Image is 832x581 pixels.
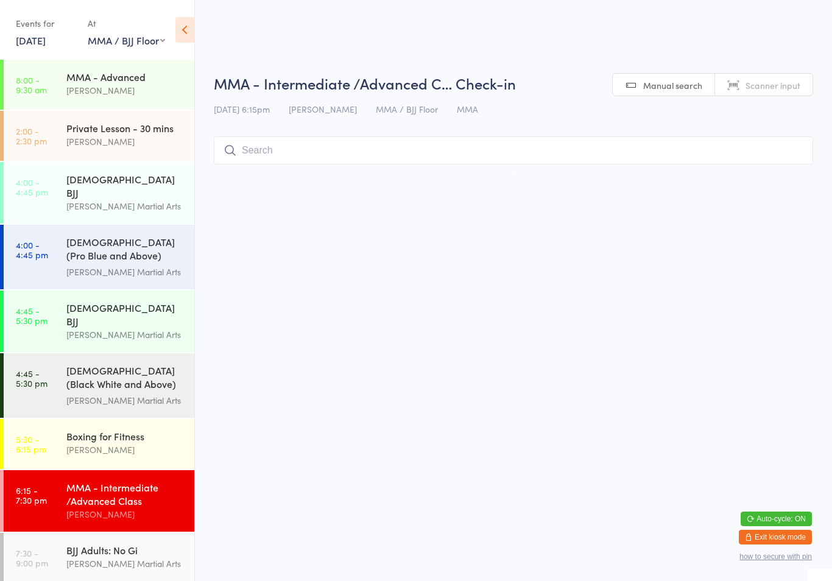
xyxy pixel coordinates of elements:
[376,103,438,115] span: MMA / BJJ Floor
[289,103,357,115] span: [PERSON_NAME]
[88,33,165,47] div: MMA / BJJ Floor
[66,70,184,83] div: MMA - Advanced
[16,485,47,505] time: 6:15 - 7:30 pm
[4,60,194,110] a: 8:00 -9:30 amMMA - Advanced[PERSON_NAME]
[4,290,194,352] a: 4:45 -5:30 pm[DEMOGRAPHIC_DATA] BJJ[PERSON_NAME] Martial Arts
[214,136,813,164] input: Search
[214,103,270,115] span: [DATE] 6:15pm
[66,443,184,457] div: [PERSON_NAME]
[739,530,812,544] button: Exit kiosk mode
[741,512,812,526] button: Auto-cycle: ON
[66,364,184,393] div: [DEMOGRAPHIC_DATA] (Black White and Above) Freestyle Martial ...
[16,75,47,94] time: 8:00 - 9:30 am
[66,328,184,342] div: [PERSON_NAME] Martial Arts
[643,79,702,91] span: Manual search
[66,393,184,407] div: [PERSON_NAME] Martial Arts
[4,470,194,532] a: 6:15 -7:30 pmMMA - Intermediate /Advanced Class[PERSON_NAME]
[66,557,184,571] div: [PERSON_NAME] Martial Arts
[66,172,184,199] div: [DEMOGRAPHIC_DATA] BJJ
[16,548,48,568] time: 7:30 - 9:00 pm
[739,552,812,561] button: how to secure with pin
[457,103,478,115] span: MMA
[66,429,184,443] div: Boxing for Fitness
[66,121,184,135] div: Private Lesson - 30 mins
[4,162,194,224] a: 4:00 -4:45 pm[DEMOGRAPHIC_DATA] BJJ[PERSON_NAME] Martial Arts
[16,368,48,388] time: 4:45 - 5:30 pm
[66,199,184,213] div: [PERSON_NAME] Martial Arts
[66,481,184,507] div: MMA - Intermediate /Advanced Class
[16,434,46,454] time: 5:30 - 6:15 pm
[16,177,48,197] time: 4:00 - 4:45 pm
[4,111,194,161] a: 2:00 -2:30 pmPrivate Lesson - 30 mins[PERSON_NAME]
[16,33,46,47] a: [DATE]
[66,83,184,97] div: [PERSON_NAME]
[4,353,194,418] a: 4:45 -5:30 pm[DEMOGRAPHIC_DATA] (Black White and Above) Freestyle Martial ...[PERSON_NAME] Martia...
[66,543,184,557] div: BJJ Adults: No Gi
[16,240,48,259] time: 4:00 - 4:45 pm
[214,73,813,93] h2: MMA - Intermediate /Advanced C… Check-in
[66,235,184,265] div: [DEMOGRAPHIC_DATA] (Pro Blue and Above) Freestyle Martial Arts
[16,13,76,33] div: Events for
[66,301,184,328] div: [DEMOGRAPHIC_DATA] BJJ
[4,225,194,289] a: 4:00 -4:45 pm[DEMOGRAPHIC_DATA] (Pro Blue and Above) Freestyle Martial Arts[PERSON_NAME] Martial ...
[88,13,165,33] div: At
[16,126,47,146] time: 2:00 - 2:30 pm
[16,306,48,325] time: 4:45 - 5:30 pm
[4,419,194,469] a: 5:30 -6:15 pmBoxing for Fitness[PERSON_NAME]
[66,507,184,521] div: [PERSON_NAME]
[746,79,800,91] span: Scanner input
[66,265,184,279] div: [PERSON_NAME] Martial Arts
[66,135,184,149] div: [PERSON_NAME]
